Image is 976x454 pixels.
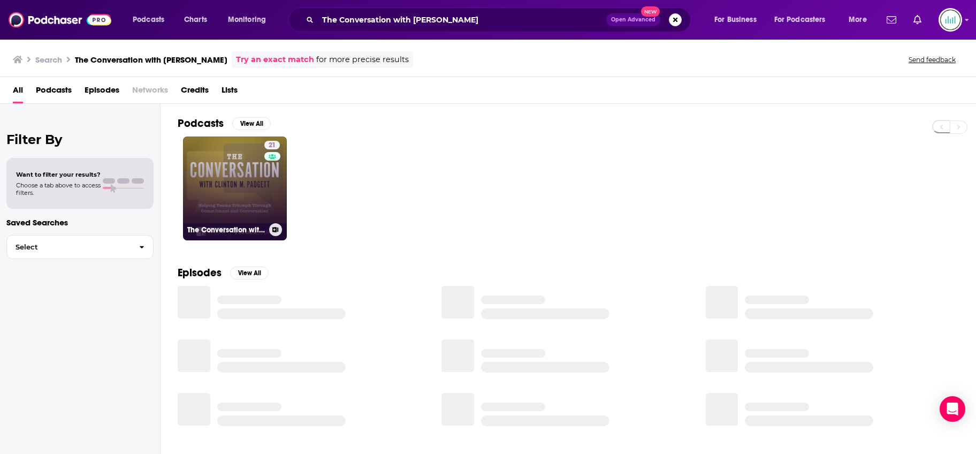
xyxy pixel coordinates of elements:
button: View All [232,117,271,130]
button: Select [6,235,154,259]
button: open menu [767,11,841,28]
span: For Business [714,12,757,27]
span: Choose a tab above to access filters. [16,181,101,196]
a: 21The Conversation with [PERSON_NAME] [183,137,287,240]
span: For Podcasters [774,12,826,27]
a: Show notifications dropdown [882,11,901,29]
a: Podcasts [36,81,72,103]
a: Credits [181,81,209,103]
a: 21 [264,141,280,149]
a: Charts [177,11,213,28]
span: Want to filter your results? [16,171,101,178]
button: open menu [707,11,770,28]
h3: The Conversation with [PERSON_NAME] [187,225,265,234]
button: Show profile menu [939,8,962,32]
button: Open AdvancedNew [606,13,660,26]
h3: The Conversation with [PERSON_NAME] [75,55,227,65]
div: Search podcasts, credits, & more... [299,7,701,32]
h2: Podcasts [178,117,224,130]
button: View All [230,267,269,279]
a: Try an exact match [236,54,314,66]
a: Episodes [85,81,119,103]
button: Send feedback [905,55,959,64]
button: open menu [220,11,280,28]
h2: Filter By [6,132,154,147]
a: EpisodesView All [178,266,269,279]
input: Search podcasts, credits, & more... [318,11,606,28]
a: Lists [222,81,238,103]
img: User Profile [939,8,962,32]
span: for more precise results [316,54,409,66]
h2: Episodes [178,266,222,279]
span: Open Advanced [611,17,655,22]
span: Podcasts [133,12,164,27]
span: Select [7,244,131,251]
span: Logged in as podglomerate [939,8,962,32]
a: All [13,81,23,103]
span: Charts [184,12,207,27]
span: 21 [269,140,276,151]
button: open menu [841,11,880,28]
button: open menu [125,11,178,28]
span: Monitoring [228,12,266,27]
div: Open Intercom Messenger [940,396,965,422]
span: Networks [132,81,168,103]
a: PodcastsView All [178,117,271,130]
h3: Search [35,55,62,65]
span: New [641,6,660,17]
p: Saved Searches [6,217,154,228]
span: More [849,12,867,27]
a: Show notifications dropdown [909,11,926,29]
img: Podchaser - Follow, Share and Rate Podcasts [9,10,111,30]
